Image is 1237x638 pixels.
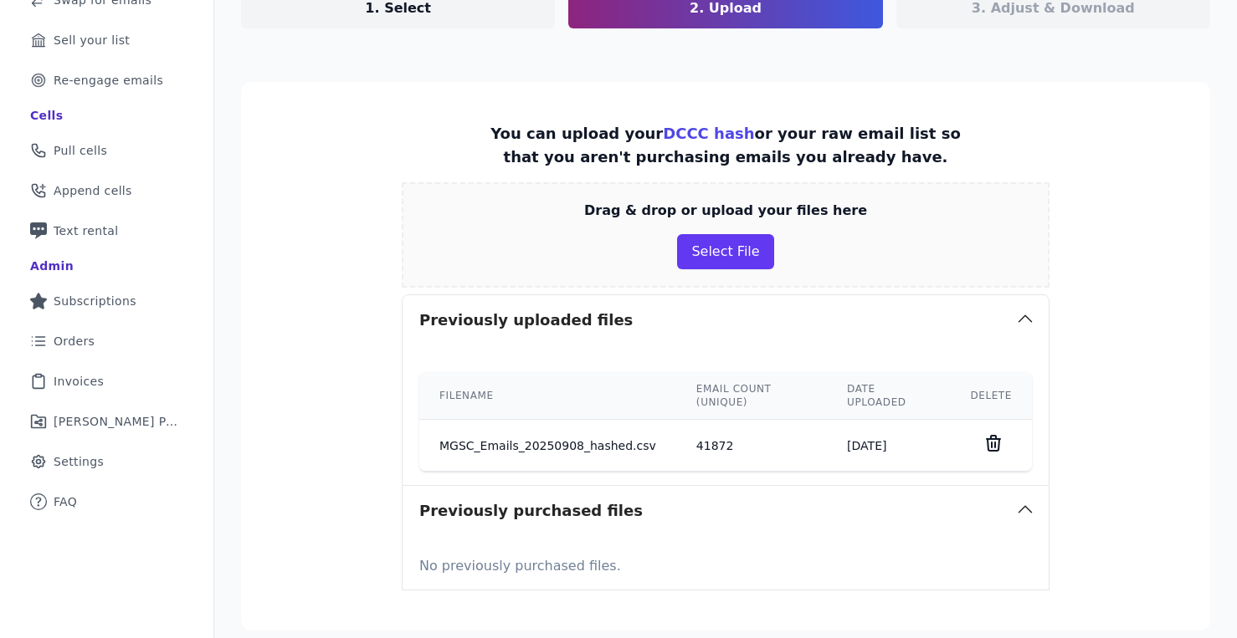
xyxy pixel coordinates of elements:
[13,22,200,59] a: Sell your list
[13,483,200,520] a: FAQ
[676,372,827,420] th: Email count (unique)
[13,172,200,209] a: Append cells
[13,283,200,319] a: Subscriptions
[54,293,136,309] span: Subscriptions
[54,32,130,48] span: Sell your list
[676,420,827,472] td: 41872
[13,212,200,249] a: Text rental
[403,486,1049,536] button: Previously purchased files
[13,443,200,480] a: Settings
[483,122,969,169] p: You can upload your or your raw email list so that you aren't purchasing emails you already have.
[54,182,132,199] span: Append cells
[54,453,104,470] span: Settings
[54,142,107,159] span: Pull cells
[13,62,200,99] a: Re-engage emails
[677,234,773,269] button: Select File
[54,222,119,239] span: Text rental
[827,420,950,472] td: [DATE]
[584,201,867,221] p: Drag & drop or upload your files here
[54,493,77,510] span: FAQ
[13,323,200,360] a: Orders
[30,258,74,274] div: Admin
[663,125,754,142] a: DCCC hash
[950,372,1032,420] th: Delete
[419,499,643,523] h3: Previously purchased files
[827,372,950,420] th: Date uploaded
[54,413,180,430] span: [PERSON_NAME] Performance
[54,373,104,390] span: Invoices
[13,132,200,169] a: Pull cells
[54,333,95,350] span: Orders
[419,549,1032,576] p: No previously purchased files.
[419,420,676,472] td: MGSC_Emails_20250908_hashed.csv
[13,403,200,440] a: [PERSON_NAME] Performance
[403,295,1049,345] button: Previously uploaded files
[13,363,200,400] a: Invoices
[419,372,676,420] th: Filename
[54,72,163,89] span: Re-engage emails
[419,309,633,332] h3: Previously uploaded files
[30,107,63,124] div: Cells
